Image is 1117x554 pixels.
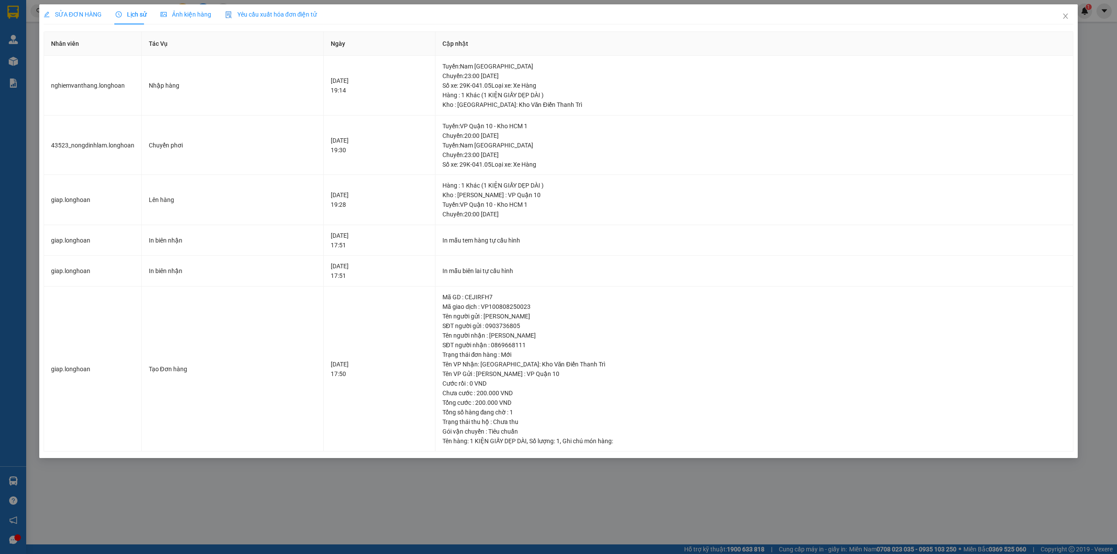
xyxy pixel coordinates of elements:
[1062,13,1069,20] span: close
[442,398,1066,407] div: Tổng cước : 200.000 VND
[44,256,142,287] td: giap.longhoan
[44,11,50,17] span: edit
[470,438,527,445] span: 1 KIỆN GIẤY DẸP DÀI
[442,200,1066,219] div: Tuyến : VP Quận 10 - Kho HCM 1 Chuyến: 20:00 [DATE]
[225,11,317,18] span: Yêu cầu xuất hóa đơn điện tử
[1053,4,1078,29] button: Close
[442,121,1066,140] div: Tuyến : VP Quận 10 - Kho HCM 1 Chuyến: 20:00 [DATE]
[149,140,317,150] div: Chuyển phơi
[331,76,428,95] div: [DATE] 19:14
[442,302,1066,311] div: Mã giao dịch : VP100808250023
[149,195,317,205] div: Lên hàng
[442,292,1066,302] div: Mã GD : CEJIRFH7
[331,261,428,280] div: [DATE] 17:51
[442,266,1066,276] div: In mẫu biên lai tự cấu hình
[442,350,1066,359] div: Trạng thái đơn hàng : Mới
[44,225,142,256] td: giap.longhoan
[331,359,428,379] div: [DATE] 17:50
[442,236,1066,245] div: In mẫu tem hàng tự cấu hình
[44,32,142,56] th: Nhân viên
[442,100,1066,109] div: Kho : [GEOGRAPHIC_DATA]: Kho Văn Điển Thanh Trì
[442,311,1066,321] div: Tên người gửi : [PERSON_NAME]
[116,11,122,17] span: clock-circle
[556,438,560,445] span: 1
[442,340,1066,350] div: SĐT người nhận : 0869668111
[442,321,1066,331] div: SĐT người gửi : 0903736805
[225,11,232,18] img: icon
[442,359,1066,369] div: Tên VP Nhận: [GEOGRAPHIC_DATA]: Kho Văn Điển Thanh Trì
[442,331,1066,340] div: Tên người nhận : [PERSON_NAME]
[324,32,435,56] th: Ngày
[142,32,324,56] th: Tác Vụ
[149,81,317,90] div: Nhập hàng
[442,417,1066,427] div: Trạng thái thu hộ : Chưa thu
[442,369,1066,379] div: Tên VP Gửi : [PERSON_NAME] : VP Quận 10
[442,388,1066,398] div: Chưa cước : 200.000 VND
[149,266,317,276] div: In biên nhận
[149,236,317,245] div: In biên nhận
[442,427,1066,436] div: Gói vận chuyển : Tiêu chuẩn
[331,231,428,250] div: [DATE] 17:51
[442,436,1066,446] div: Tên hàng: , Số lượng: , Ghi chú món hàng:
[442,379,1066,388] div: Cước rồi : 0 VND
[442,140,1066,169] div: Tuyến : Nam [GEOGRAPHIC_DATA] Chuyến: 23:00 [DATE] Số xe: 29K-041.05 Loại xe: Xe Hàng
[442,90,1066,100] div: Hàng : 1 Khác (1 KIỆN GIẤY DẸP DÀI )
[442,190,1066,200] div: Kho : [PERSON_NAME] : VP Quận 10
[116,11,147,18] span: Lịch sử
[442,407,1066,417] div: Tổng số hàng đang chờ : 1
[331,190,428,209] div: [DATE] 19:28
[442,62,1066,90] div: Tuyến : Nam [GEOGRAPHIC_DATA] Chuyến: 23:00 [DATE] Số xe: 29K-041.05 Loại xe: Xe Hàng
[44,287,142,452] td: giap.longhoan
[44,116,142,175] td: 43523_nongdinhlam.longhoan
[435,32,1074,56] th: Cập nhật
[44,56,142,116] td: nghiemvanthang.longhoan
[161,11,211,18] span: Ảnh kiện hàng
[149,364,317,374] div: Tạo Đơn hàng
[161,11,167,17] span: picture
[331,136,428,155] div: [DATE] 19:30
[442,181,1066,190] div: Hàng : 1 Khác (1 KIỆN GIẤY DẸP DÀI )
[44,175,142,225] td: giap.longhoan
[44,11,102,18] span: SỬA ĐƠN HÀNG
